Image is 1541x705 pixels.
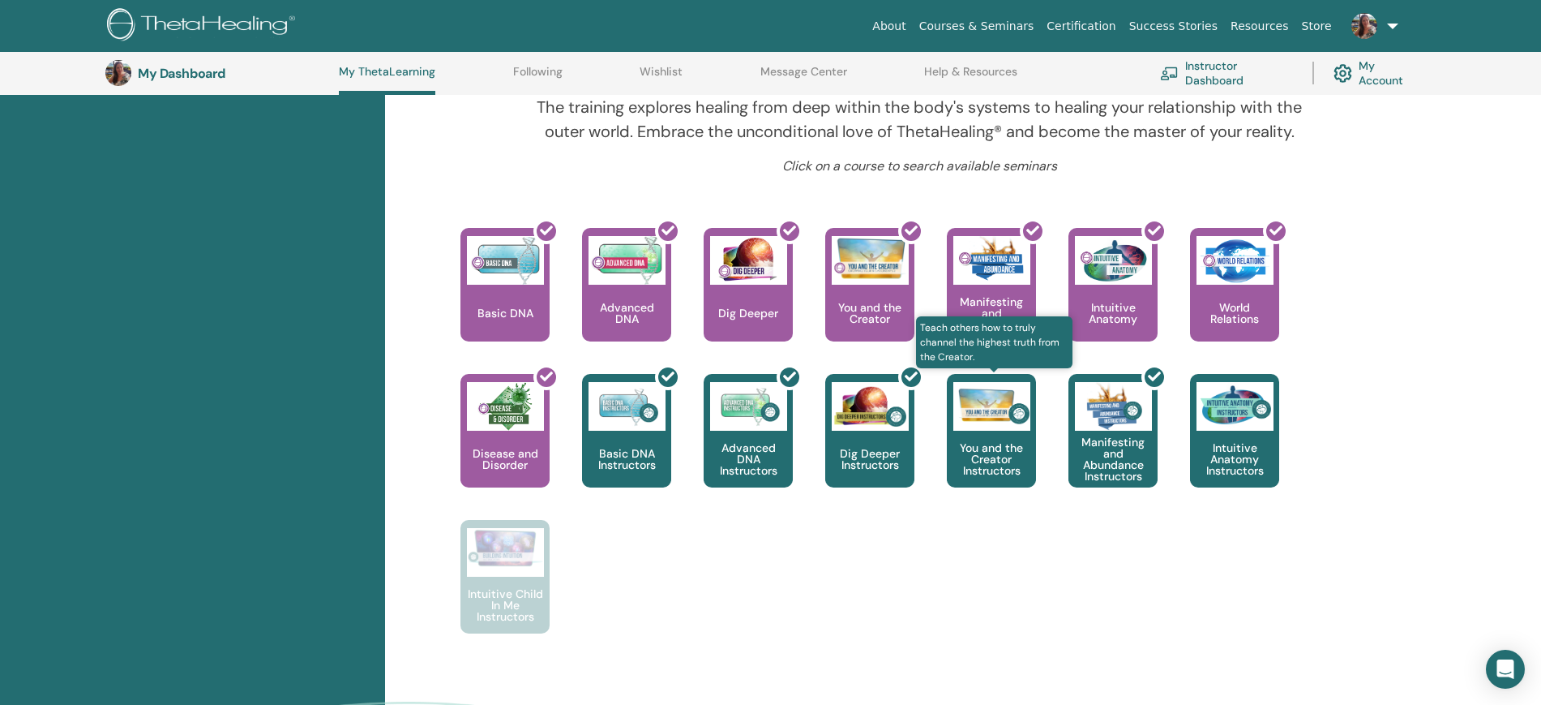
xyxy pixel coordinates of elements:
[947,228,1036,374] a: Manifesting and Abundance Manifesting and Abundance
[467,528,544,568] img: Intuitive Child In Me Instructors
[460,228,550,374] a: Basic DNA Basic DNA
[640,65,683,91] a: Wishlist
[105,60,131,86] img: default.jpg
[832,382,909,431] img: Dig Deeper Instructors
[1351,13,1377,39] img: default.jpg
[825,228,914,374] a: You and the Creator You and the Creator
[1068,374,1158,520] a: Manifesting and Abundance Instructors Manifesting and Abundance Instructors
[953,236,1030,285] img: Manifesting and Abundance
[513,65,563,91] a: Following
[1068,302,1158,325] p: Intuitive Anatomy
[460,520,550,666] a: Intuitive Child In Me Instructors Intuitive Child In Me Instructors
[1068,436,1158,482] p: Manifesting and Abundance Instructors
[947,374,1036,520] a: Teach others how to truly channel the highest truth from the Creator. You and the Creator Instruc...
[1333,60,1352,87] img: cog.svg
[1160,67,1179,80] img: chalkboard-teacher.svg
[1068,228,1158,374] a: Intuitive Anatomy Intuitive Anatomy
[1075,382,1152,431] img: Manifesting and Abundance Instructors
[913,11,1041,41] a: Courses & Seminars
[825,302,914,325] p: You and the Creator
[1190,442,1279,476] p: Intuitive Anatomy Instructors
[467,382,544,431] img: Disease and Disorder
[533,157,1307,176] p: Click on a course to search available seminars
[704,228,793,374] a: Dig Deeper Dig Deeper
[467,236,544,285] img: Basic DNA
[710,382,787,431] img: Advanced DNA Instructors
[138,66,300,81] h3: My Dashboard
[1190,374,1279,520] a: Intuitive Anatomy Instructors Intuitive Anatomy Instructors
[1295,11,1338,41] a: Store
[582,228,671,374] a: Advanced DNA Advanced DNA
[589,382,666,431] img: Basic DNA Instructors
[712,307,785,319] p: Dig Deeper
[832,236,909,281] img: You and the Creator
[107,8,301,45] img: logo.png
[825,374,914,520] a: Dig Deeper Instructors Dig Deeper Instructors
[582,448,671,471] p: Basic DNA Instructors
[916,316,1072,368] span: Teach others how to truly channel the highest truth from the Creator.
[924,65,1017,91] a: Help & Resources
[704,374,793,520] a: Advanced DNA Instructors Advanced DNA Instructors
[533,95,1307,144] p: The training explores healing from deep within the body's systems to healing your relationship wi...
[460,448,550,471] p: Disease and Disorder
[1486,650,1525,689] div: Open Intercom Messenger
[825,448,914,471] p: Dig Deeper Instructors
[1196,236,1273,285] img: World Relations
[1190,228,1279,374] a: World Relations World Relations
[460,374,550,520] a: Disease and Disorder Disease and Disorder
[947,442,1036,476] p: You and the Creator Instructors
[953,382,1030,431] img: You and the Creator Instructors
[1333,55,1419,91] a: My Account
[582,302,671,325] p: Advanced DNA
[1123,11,1224,41] a: Success Stories
[582,374,671,520] a: Basic DNA Instructors Basic DNA Instructors
[704,442,793,476] p: Advanced DNA Instructors
[947,296,1036,330] p: Manifesting and Abundance
[1196,382,1273,431] img: Intuitive Anatomy Instructors
[1160,55,1293,91] a: Instructor Dashboard
[1224,11,1295,41] a: Resources
[1040,11,1122,41] a: Certification
[1190,302,1279,325] p: World Relations
[866,11,912,41] a: About
[760,65,847,91] a: Message Center
[589,236,666,285] img: Advanced DNA
[1075,236,1152,285] img: Intuitive Anatomy
[339,65,435,95] a: My ThetaLearning
[460,588,550,622] p: Intuitive Child In Me Instructors
[710,236,787,285] img: Dig Deeper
